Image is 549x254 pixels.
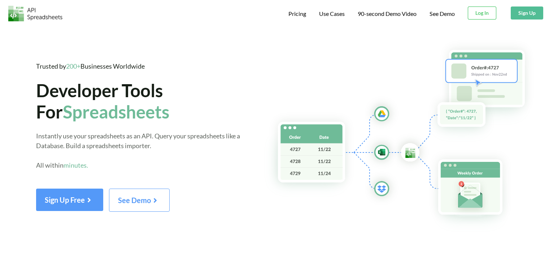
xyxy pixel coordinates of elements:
a: See Demo [109,198,170,205]
span: minutes. [64,161,88,169]
span: Pricing [288,10,306,17]
button: Log In [468,7,496,20]
button: Sign Up [511,7,543,20]
a: See Demo [430,10,455,18]
span: 200+ [66,62,80,70]
span: Spreadsheets [63,101,169,122]
span: Developer Tools For [36,79,169,122]
span: Trusted by Businesses Worldwide [36,62,145,70]
span: 90-second Demo Video [358,11,417,17]
span: Use Cases [319,10,345,17]
span: Instantly use your spreadsheets as an API. Query your spreadsheets like a Database. Build a sprea... [36,132,240,169]
img: Hero Spreadsheet Flow [263,40,549,232]
span: Sign Up Free [45,195,95,204]
span: See Demo [118,196,161,205]
button: Sign Up Free [36,189,103,211]
button: See Demo [109,189,170,212]
img: Logo.png [8,6,62,21]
